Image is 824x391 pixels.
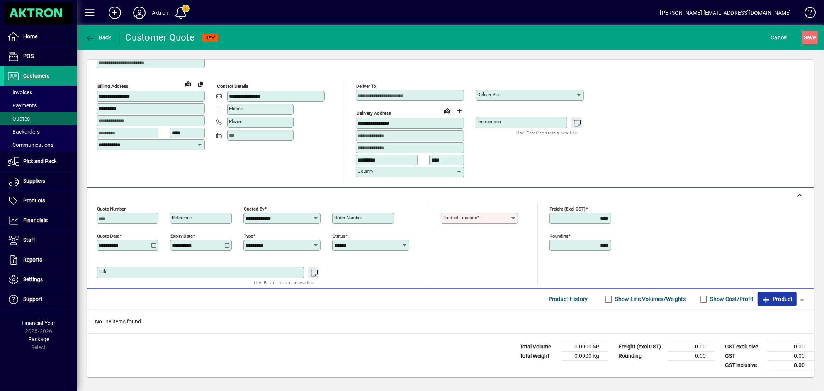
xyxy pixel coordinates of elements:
[4,250,77,270] a: Reports
[516,351,562,360] td: Total Weight
[172,215,192,220] mat-label: Reference
[244,206,264,211] mat-label: Quoted by
[229,106,243,111] mat-label: Mobile
[254,278,314,287] mat-hint: Use 'Enter' to start a new line
[97,233,119,238] mat-label: Quote date
[356,83,376,89] mat-label: Deliver To
[769,31,790,44] button: Cancel
[23,276,43,282] span: Settings
[768,351,814,360] td: 0.00
[170,233,193,238] mat-label: Expiry date
[4,172,77,191] a: Suppliers
[358,168,373,174] mat-label: Country
[8,102,37,109] span: Payments
[8,129,40,135] span: Backorders
[4,125,77,138] a: Backorders
[152,7,168,19] div: Aktron
[443,215,477,220] mat-label: Product location
[23,158,57,164] span: Pick and Pack
[8,116,30,122] span: Quotes
[4,112,77,125] a: Quotes
[768,342,814,351] td: 0.00
[28,336,49,342] span: Package
[454,105,466,117] button: Choose address
[721,360,768,370] td: GST inclusive
[23,237,35,243] span: Staff
[244,233,253,238] mat-label: Type
[4,27,77,46] a: Home
[516,342,562,351] td: Total Volume
[549,293,588,305] span: Product History
[562,342,608,351] td: 0.0000 M³
[669,351,715,360] td: 0.00
[23,296,42,302] span: Support
[8,89,32,95] span: Invoices
[4,231,77,250] a: Staff
[768,360,814,370] td: 0.00
[562,351,608,360] td: 0.0000 Kg
[8,142,53,148] span: Communications
[771,31,788,44] span: Cancel
[126,31,195,44] div: Customer Quote
[4,211,77,230] a: Financials
[4,152,77,171] a: Pick and Pack
[799,2,814,27] a: Knowledge Base
[477,119,501,124] mat-label: Instructions
[333,233,345,238] mat-label: Status
[758,292,797,306] button: Product
[23,197,45,204] span: Products
[615,342,669,351] td: Freight (excl GST)
[721,351,768,360] td: GST
[614,295,686,303] label: Show Line Volumes/Weights
[194,78,207,90] button: Copy to Delivery address
[334,215,362,220] mat-label: Order number
[721,342,768,351] td: GST exclusive
[709,295,754,303] label: Show Cost/Profit
[23,73,49,79] span: Customers
[545,292,591,306] button: Product History
[97,206,126,211] mat-label: Quote number
[23,33,37,39] span: Home
[83,31,113,44] button: Back
[23,53,34,59] span: POS
[615,351,669,360] td: Rounding
[99,269,107,274] mat-label: Title
[441,104,454,117] a: View on map
[802,31,818,44] button: Save
[23,178,45,184] span: Suppliers
[77,31,120,44] app-page-header-button: Back
[4,290,77,309] a: Support
[4,86,77,99] a: Invoices
[87,310,814,333] div: No line items found
[23,217,48,223] span: Financials
[4,270,77,289] a: Settings
[127,6,152,20] button: Profile
[550,233,568,238] mat-label: Rounding
[206,35,215,40] span: NEW
[4,191,77,211] a: Products
[550,206,586,211] mat-label: Freight (excl GST)
[182,77,194,90] a: View on map
[102,6,127,20] button: Add
[4,47,77,66] a: POS
[23,257,42,263] span: Reports
[669,342,715,351] td: 0.00
[229,119,241,124] mat-label: Phone
[4,138,77,151] a: Communications
[85,34,111,41] span: Back
[517,128,578,137] mat-hint: Use 'Enter' to start a new line
[761,293,793,305] span: Product
[4,99,77,112] a: Payments
[804,34,807,41] span: S
[22,320,56,326] span: Financial Year
[477,92,499,97] mat-label: Deliver via
[804,31,816,44] span: ave
[660,7,791,19] div: [PERSON_NAME] [EMAIL_ADDRESS][DOMAIN_NAME]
